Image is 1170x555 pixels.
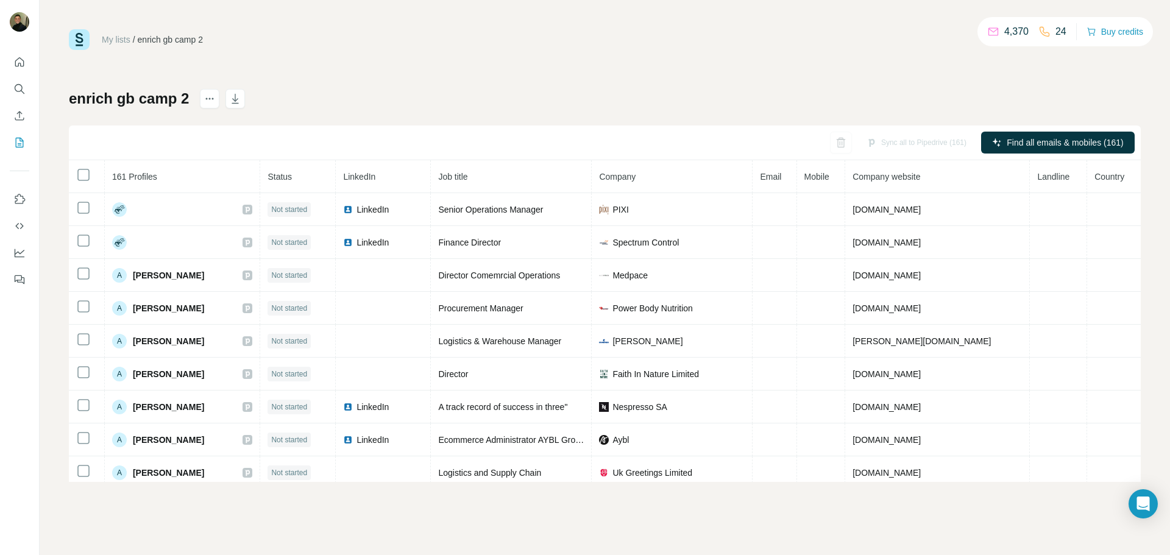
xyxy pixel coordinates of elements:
[133,269,204,281] span: [PERSON_NAME]
[438,205,543,214] span: Senior Operations Manager
[438,468,541,478] span: Logistics and Supply Chain
[343,402,353,412] img: LinkedIn logo
[271,434,307,445] span: Not started
[438,172,467,182] span: Job title
[612,269,648,281] span: Medpace
[10,105,29,127] button: Enrich CSV
[853,369,921,379] span: [DOMAIN_NAME]
[10,215,29,237] button: Use Surfe API
[69,89,189,108] h1: enrich gb camp 2
[438,238,501,247] span: Finance Director
[438,369,468,379] span: Director
[102,35,130,44] a: My lists
[853,336,991,346] span: [PERSON_NAME][DOMAIN_NAME]
[612,434,629,446] span: Aybl
[1004,24,1029,39] p: 4,370
[599,270,609,280] img: company-logo
[343,435,353,445] img: LinkedIn logo
[133,368,204,380] span: [PERSON_NAME]
[853,205,921,214] span: [DOMAIN_NAME]
[853,270,921,280] span: [DOMAIN_NAME]
[804,172,829,182] span: Mobile
[853,238,921,247] span: [DOMAIN_NAME]
[612,368,699,380] span: Faith In Nature Limited
[271,369,307,380] span: Not started
[271,336,307,347] span: Not started
[271,237,307,248] span: Not started
[112,433,127,447] div: A
[612,335,682,347] span: [PERSON_NAME]
[599,435,609,445] img: company-logo
[1055,24,1066,39] p: 24
[10,242,29,264] button: Dashboard
[271,467,307,478] span: Not started
[112,268,127,283] div: A
[599,468,609,478] img: company-logo
[271,401,307,412] span: Not started
[1087,23,1143,40] button: Buy credits
[10,51,29,73] button: Quick start
[853,468,921,478] span: [DOMAIN_NAME]
[1007,136,1123,149] span: Find all emails & mobiles (161)
[133,467,204,479] span: [PERSON_NAME]
[612,203,628,216] span: PIXI
[599,402,609,412] img: company-logo
[271,270,307,281] span: Not started
[853,303,921,313] span: [DOMAIN_NAME]
[438,402,567,412] span: A track record of success in three"
[271,204,307,215] span: Not started
[438,270,560,280] span: Director Comemrcial Operations
[112,334,127,348] div: A
[69,29,90,50] img: Surfe Logo
[112,465,127,480] div: A
[612,401,667,413] span: Nespresso SA
[599,303,609,313] img: company-logo
[133,34,135,46] li: /
[599,336,609,346] img: company-logo
[853,402,921,412] span: [DOMAIN_NAME]
[112,367,127,381] div: A
[133,302,204,314] span: [PERSON_NAME]
[760,172,781,182] span: Email
[10,12,29,32] img: Avatar
[138,34,203,46] div: enrich gb camp 2
[268,172,292,182] span: Status
[271,303,307,314] span: Not started
[599,205,609,214] img: company-logo
[438,336,561,346] span: Logistics & Warehouse Manager
[612,467,692,479] span: Uk Greetings Limited
[599,238,609,247] img: company-logo
[10,132,29,154] button: My lists
[356,236,389,249] span: LinkedIn
[133,335,204,347] span: [PERSON_NAME]
[438,303,523,313] span: Procurement Manager
[133,401,204,413] span: [PERSON_NAME]
[612,236,679,249] span: Spectrum Control
[599,369,609,379] img: company-logo
[343,172,375,182] span: LinkedIn
[112,400,127,414] div: A
[343,205,353,214] img: LinkedIn logo
[1129,489,1158,518] div: Open Intercom Messenger
[981,132,1135,154] button: Find all emails & mobiles (161)
[356,203,389,216] span: LinkedIn
[853,172,920,182] span: Company website
[356,401,389,413] span: LinkedIn
[1094,172,1124,182] span: Country
[356,434,389,446] span: LinkedIn
[343,238,353,247] img: LinkedIn logo
[853,435,921,445] span: [DOMAIN_NAME]
[112,172,157,182] span: 161 Profiles
[599,172,636,182] span: Company
[438,435,584,445] span: Ecommerce Administrator AYBL Group
[133,434,204,446] span: [PERSON_NAME]
[112,301,127,316] div: A
[10,269,29,291] button: Feedback
[612,302,693,314] span: Power Body Nutrition
[200,89,219,108] button: actions
[1037,172,1069,182] span: Landline
[10,78,29,100] button: Search
[10,188,29,210] button: Use Surfe on LinkedIn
